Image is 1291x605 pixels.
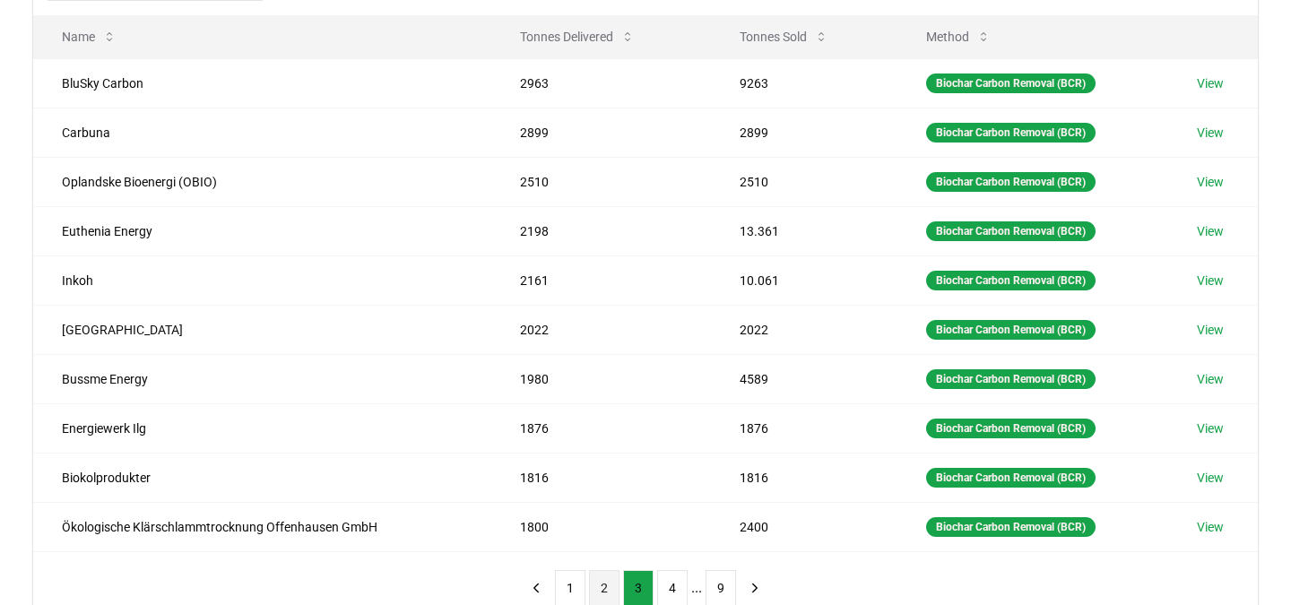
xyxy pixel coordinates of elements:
td: Euthenia Energy [33,206,491,255]
a: View [1197,419,1224,437]
td: 13.361 [711,206,897,255]
div: Biochar Carbon Removal (BCR) [926,320,1096,340]
td: 2022 [491,305,711,354]
td: 10.061 [711,255,897,305]
div: Biochar Carbon Removal (BCR) [926,123,1096,143]
td: Biokolprodukter [33,453,491,502]
div: Biochar Carbon Removal (BCR) [926,517,1096,537]
td: 1876 [711,403,897,453]
a: View [1197,173,1224,191]
div: Biochar Carbon Removal (BCR) [926,221,1096,241]
td: 1876 [491,403,711,453]
td: 2400 [711,502,897,551]
td: 1800 [491,502,711,551]
button: Tonnes Delivered [506,19,649,55]
td: 2161 [491,255,711,305]
a: View [1197,222,1224,240]
a: View [1197,321,1224,339]
td: 4589 [711,354,897,403]
div: Biochar Carbon Removal (BCR) [926,271,1096,290]
button: Name [48,19,131,55]
td: [GEOGRAPHIC_DATA] [33,305,491,354]
div: Biochar Carbon Removal (BCR) [926,419,1096,438]
div: Biochar Carbon Removal (BCR) [926,369,1096,389]
td: 2963 [491,58,711,108]
a: View [1197,469,1224,487]
td: 9263 [711,58,897,108]
td: 1816 [491,453,711,502]
td: 1816 [711,453,897,502]
td: 2510 [711,157,897,206]
div: Biochar Carbon Removal (BCR) [926,73,1096,93]
td: Energiewerk Ilg [33,403,491,453]
td: Bussme Energy [33,354,491,403]
td: 2510 [491,157,711,206]
td: 1980 [491,354,711,403]
td: Carbuna [33,108,491,157]
td: BluSky Carbon [33,58,491,108]
td: 2899 [491,108,711,157]
td: Oplandske Bioenergi (OBIO) [33,157,491,206]
div: Biochar Carbon Removal (BCR) [926,468,1096,488]
td: 2899 [711,108,897,157]
td: 2022 [711,305,897,354]
button: Method [912,19,1005,55]
a: View [1197,518,1224,536]
div: Biochar Carbon Removal (BCR) [926,172,1096,192]
a: View [1197,124,1224,142]
li: ... [691,577,702,599]
td: Ökologische Klärschlammtrocknung Offenhausen GmbH [33,502,491,551]
a: View [1197,74,1224,92]
a: View [1197,370,1224,388]
a: View [1197,272,1224,290]
td: Inkoh [33,255,491,305]
button: Tonnes Sold [725,19,843,55]
td: 2198 [491,206,711,255]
